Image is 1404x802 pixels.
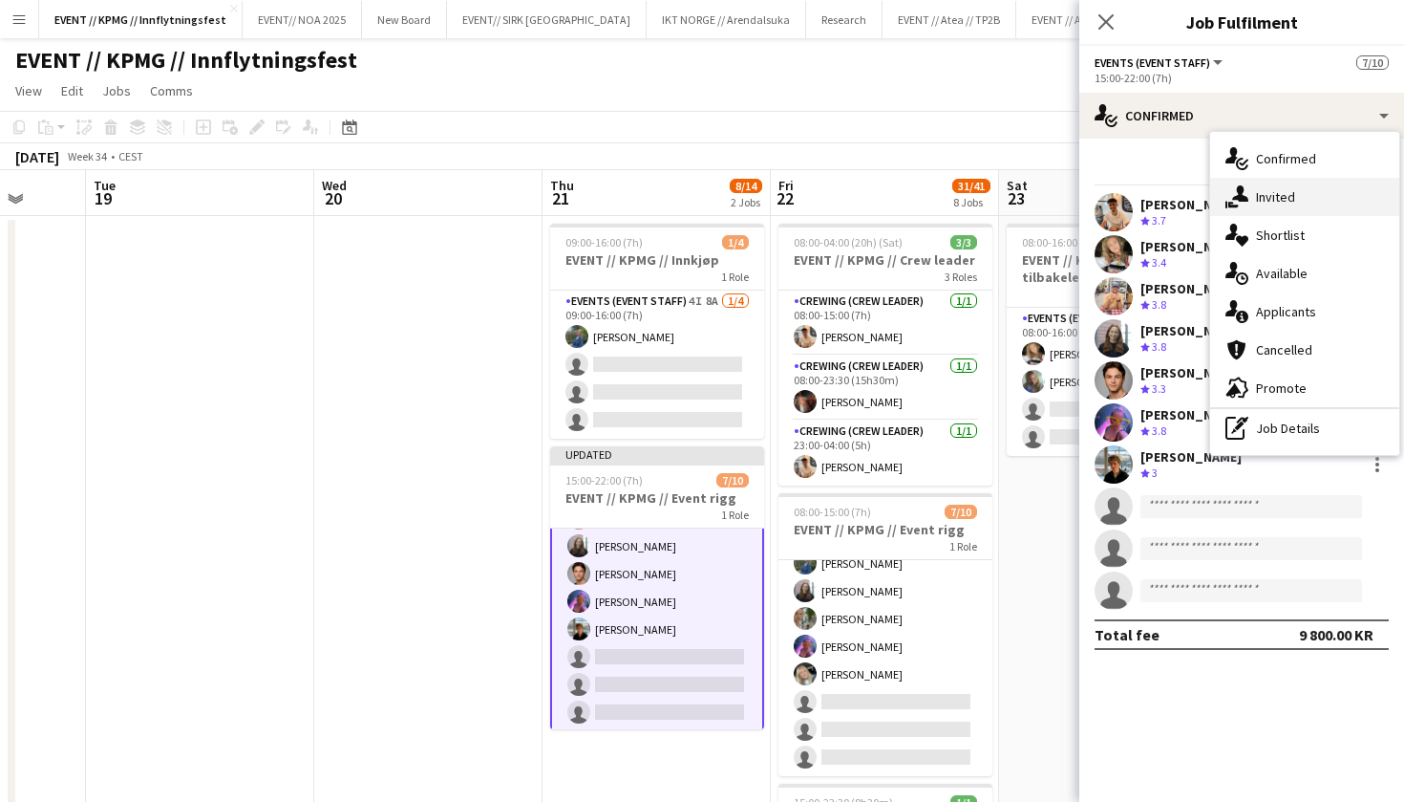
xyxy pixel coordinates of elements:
[721,270,749,284] span: 1 Role
[118,149,143,163] div: CEST
[716,473,749,488] span: 7/10
[39,1,243,38] button: EVENT // KPMG // Innflytningsfest
[1210,216,1399,254] div: Shortlist
[15,147,59,166] div: [DATE]
[63,149,111,163] span: Week 34
[322,177,347,194] span: Wed
[1095,55,1210,70] span: Events (Event Staff)
[550,415,764,733] app-card-role: 15:00-22:00 (7h)[PERSON_NAME][PERSON_NAME][PERSON_NAME][PERSON_NAME][PERSON_NAME][PERSON_NAME][PE...
[1140,364,1242,381] div: [PERSON_NAME]
[1140,196,1242,213] div: [PERSON_NAME]
[1152,466,1158,480] span: 3
[794,235,903,249] span: 08:00-04:00 (20h) (Sat)
[1007,308,1221,456] app-card-role: Events (Event Staff)9A2/408:00-16:00 (8h)[PERSON_NAME][PERSON_NAME]
[1016,1,1200,38] button: EVENT // Atea Community 2025
[949,539,977,553] span: 1 Role
[1152,423,1166,438] span: 3.8
[952,179,990,193] span: 31/41
[447,1,647,38] button: EVENT// SIRK [GEOGRAPHIC_DATA]
[550,446,764,462] div: Updated
[362,1,447,38] button: New Board
[550,446,764,729] app-job-card: Updated15:00-22:00 (7h)7/10EVENT // KPMG // Event rigg1 Role15:00-22:00 (7h)[PERSON_NAME][PERSON_...
[778,421,992,486] app-card-role: Crewing (Crew Leader)1/123:00-04:00 (5h)[PERSON_NAME]
[1079,93,1404,139] div: Confirmed
[953,195,989,209] div: 8 Jobs
[730,179,762,193] span: 8/14
[1140,238,1242,255] div: [PERSON_NAME]
[61,82,83,99] span: Edit
[950,235,977,249] span: 3/3
[1079,10,1404,34] h3: Job Fulfilment
[550,489,764,507] h3: EVENT // KPMG // Event rigg
[1210,178,1399,216] div: Invited
[778,356,992,421] app-card-role: Crewing (Crew Leader)1/108:00-23:30 (15h30m)[PERSON_NAME]
[15,82,42,99] span: View
[1007,177,1028,194] span: Sat
[8,78,50,103] a: View
[319,187,347,209] span: 20
[1152,297,1166,312] span: 3.8
[94,177,116,194] span: Tue
[550,251,764,269] h3: EVENT // KPMG // Innkjøp
[722,235,749,249] span: 1/4
[1210,254,1399,293] div: Available
[565,473,643,488] span: 15:00-22:00 (7h)
[1356,55,1389,70] span: 7/10
[91,187,116,209] span: 19
[778,251,992,269] h3: EVENT // KPMG // Crew leader
[53,78,91,103] a: Edit
[1210,140,1399,178] div: Confirmed
[778,462,992,776] app-card-role: [PERSON_NAME][PERSON_NAME][PERSON_NAME][PERSON_NAME][PERSON_NAME][PERSON_NAME][PERSON_NAME]
[1140,406,1242,423] div: [PERSON_NAME]
[15,46,357,75] h1: EVENT // KPMG // Innflytningsfest
[243,1,362,38] button: EVENT// NOA 2025
[547,187,574,209] span: 21
[778,224,992,486] app-job-card: 08:00-04:00 (20h) (Sat)3/3EVENT // KPMG // Crew leader3 RolesCrewing (Crew Leader)1/108:00-15:00 ...
[142,78,201,103] a: Comms
[550,177,574,194] span: Thu
[1007,251,1221,286] h3: EVENT // KPMG // tilbakelevering
[794,505,871,519] span: 08:00-15:00 (7h)
[778,521,992,538] h3: EVENT // KPMG // Event rigg
[550,224,764,439] app-job-card: 09:00-16:00 (7h)1/4EVENT // KPMG // Innkjøp1 RoleEvents (Event Staff)4I8A1/409:00-16:00 (7h)[PERS...
[945,505,977,519] span: 7/10
[721,508,749,522] span: 1 Role
[1004,187,1028,209] span: 23
[1007,224,1221,456] app-job-card: 08:00-16:00 (8h)2/4EVENT // KPMG // tilbakelevering1 RoleEvents (Event Staff)9A2/408:00-16:00 (8h...
[550,291,764,439] app-card-role: Events (Event Staff)4I8A1/409:00-16:00 (7h)[PERSON_NAME]
[883,1,1016,38] button: EVENT // Atea // TP2B
[1095,55,1225,70] button: Events (Event Staff)
[1140,322,1242,339] div: [PERSON_NAME]
[1210,331,1399,369] div: Cancelled
[1152,381,1166,396] span: 3.3
[565,235,643,249] span: 09:00-16:00 (7h)
[1140,448,1242,466] div: [PERSON_NAME]
[102,82,131,99] span: Jobs
[1095,625,1159,644] div: Total fee
[1095,71,1389,85] div: 15:00-22:00 (7h)
[1210,369,1399,407] div: Promote
[778,493,992,776] app-job-card: 08:00-15:00 (7h)7/10EVENT // KPMG // Event rigg1 Role[PERSON_NAME][PERSON_NAME][PERSON_NAME][PERS...
[778,177,794,194] span: Fri
[95,78,138,103] a: Jobs
[150,82,193,99] span: Comms
[1210,409,1399,447] div: Job Details
[778,291,992,356] app-card-role: Crewing (Crew Leader)1/108:00-15:00 (7h)[PERSON_NAME]
[731,195,761,209] div: 2 Jobs
[1152,339,1166,354] span: 3.8
[1210,293,1399,331] div: Applicants
[1299,625,1373,644] div: 9 800.00 KR
[776,187,794,209] span: 22
[806,1,883,38] button: Research
[647,1,806,38] button: IKT NORGE // Arendalsuka
[945,270,977,284] span: 3 Roles
[1022,235,1099,249] span: 08:00-16:00 (8h)
[1152,255,1166,270] span: 3.4
[1140,280,1242,297] div: [PERSON_NAME]
[1152,213,1166,228] span: 3.7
